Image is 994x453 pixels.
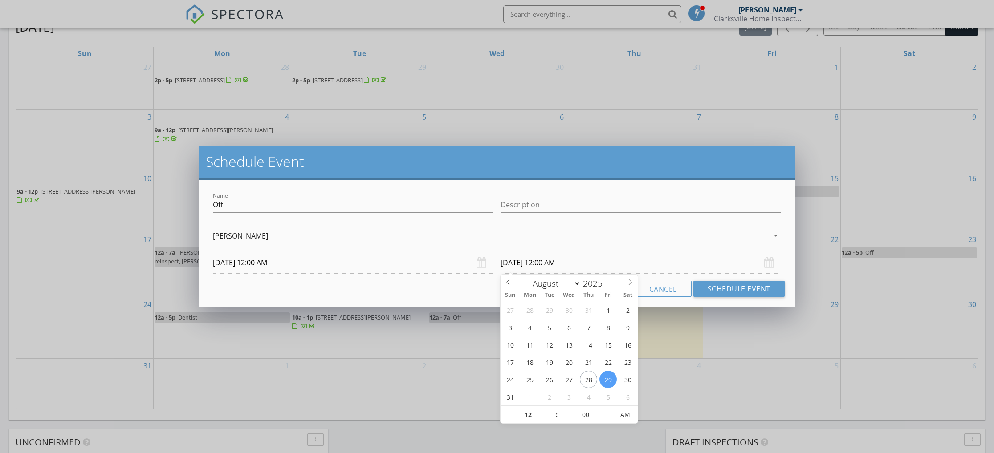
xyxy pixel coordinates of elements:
span: August 10, 2025 [501,336,519,353]
span: August 9, 2025 [619,319,636,336]
div: [PERSON_NAME] [213,232,268,240]
span: August 7, 2025 [580,319,597,336]
span: August 14, 2025 [580,336,597,353]
span: August 31, 2025 [501,388,519,405]
span: August 15, 2025 [599,336,617,353]
input: Select date [213,252,493,274]
span: August 21, 2025 [580,353,597,371]
span: August 1, 2025 [599,301,617,319]
span: September 1, 2025 [521,388,538,405]
span: August 24, 2025 [501,371,519,388]
i: arrow_drop_down [770,230,781,241]
span: August 26, 2025 [541,371,558,388]
span: August 20, 2025 [560,353,578,371]
span: August 18, 2025 [521,353,538,371]
span: August 12, 2025 [541,336,558,353]
span: August 8, 2025 [599,319,617,336]
input: Select date [501,252,781,274]
span: August 4, 2025 [521,319,538,336]
span: August 3, 2025 [501,319,519,336]
span: Mon [520,292,540,298]
span: September 5, 2025 [599,388,617,405]
span: August 27, 2025 [560,371,578,388]
span: August 29, 2025 [599,371,617,388]
span: August 16, 2025 [619,336,636,353]
span: Fri [599,292,618,298]
span: Sun [501,292,520,298]
span: July 29, 2025 [541,301,558,319]
span: August 11, 2025 [521,336,538,353]
span: Wed [559,292,579,298]
span: July 28, 2025 [521,301,538,319]
span: Sat [618,292,638,298]
span: Click to toggle [613,406,637,424]
h2: Schedule Event [206,153,788,170]
span: Thu [579,292,599,298]
span: September 3, 2025 [560,388,578,405]
button: Schedule Event [693,281,785,297]
span: July 31, 2025 [580,301,597,319]
span: July 27, 2025 [501,301,519,319]
span: August 23, 2025 [619,353,636,371]
span: August 5, 2025 [541,319,558,336]
span: August 30, 2025 [619,371,636,388]
span: August 28, 2025 [580,371,597,388]
span: August 25, 2025 [521,371,538,388]
span: August 6, 2025 [560,319,578,336]
span: August 22, 2025 [599,353,617,371]
input: Year [581,278,610,289]
span: September 2, 2025 [541,388,558,405]
span: August 17, 2025 [501,353,519,371]
span: September 4, 2025 [580,388,597,405]
span: August 13, 2025 [560,336,578,353]
span: : [555,406,558,424]
span: September 6, 2025 [619,388,636,405]
span: Tue [540,292,559,298]
button: Cancel [635,281,692,297]
span: July 30, 2025 [560,301,578,319]
span: August 2, 2025 [619,301,636,319]
span: August 19, 2025 [541,353,558,371]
